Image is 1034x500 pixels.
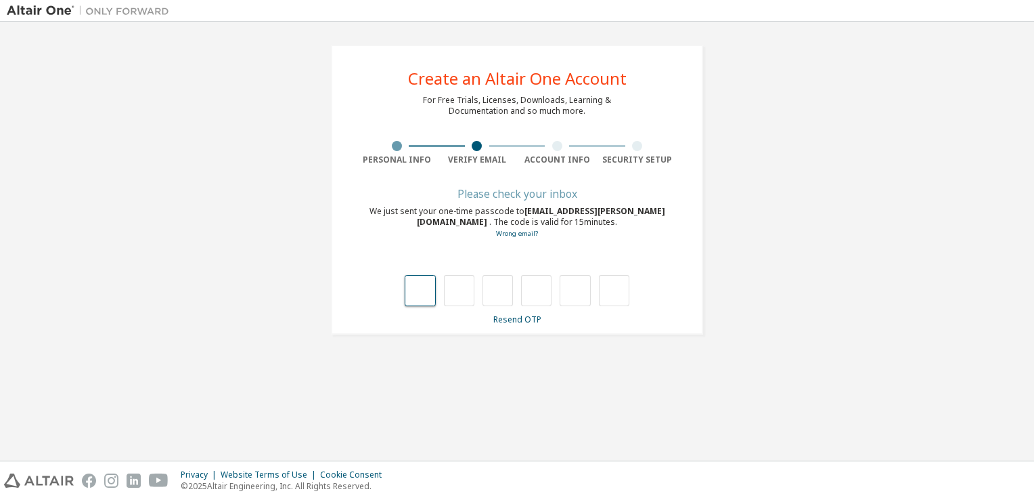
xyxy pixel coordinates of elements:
div: Personal Info [357,154,437,165]
div: Privacy [181,470,221,480]
img: instagram.svg [104,474,118,488]
img: linkedin.svg [127,474,141,488]
span: [EMAIL_ADDRESS][PERSON_NAME][DOMAIN_NAME] [417,205,665,228]
div: Account Info [517,154,598,165]
p: © 2025 Altair Engineering, Inc. All Rights Reserved. [181,480,390,492]
div: Cookie Consent [320,470,390,480]
a: Resend OTP [493,314,541,325]
a: Go back to the registration form [496,229,538,238]
div: We just sent your one-time passcode to . The code is valid for 15 minutes. [357,206,677,239]
img: youtube.svg [149,474,168,488]
img: altair_logo.svg [4,474,74,488]
div: Verify Email [437,154,518,165]
img: facebook.svg [82,474,96,488]
div: Create an Altair One Account [408,70,627,87]
img: Altair One [7,4,176,18]
div: Website Terms of Use [221,470,320,480]
div: For Free Trials, Licenses, Downloads, Learning & Documentation and so much more. [423,95,611,117]
div: Security Setup [598,154,678,165]
div: Please check your inbox [357,190,677,198]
